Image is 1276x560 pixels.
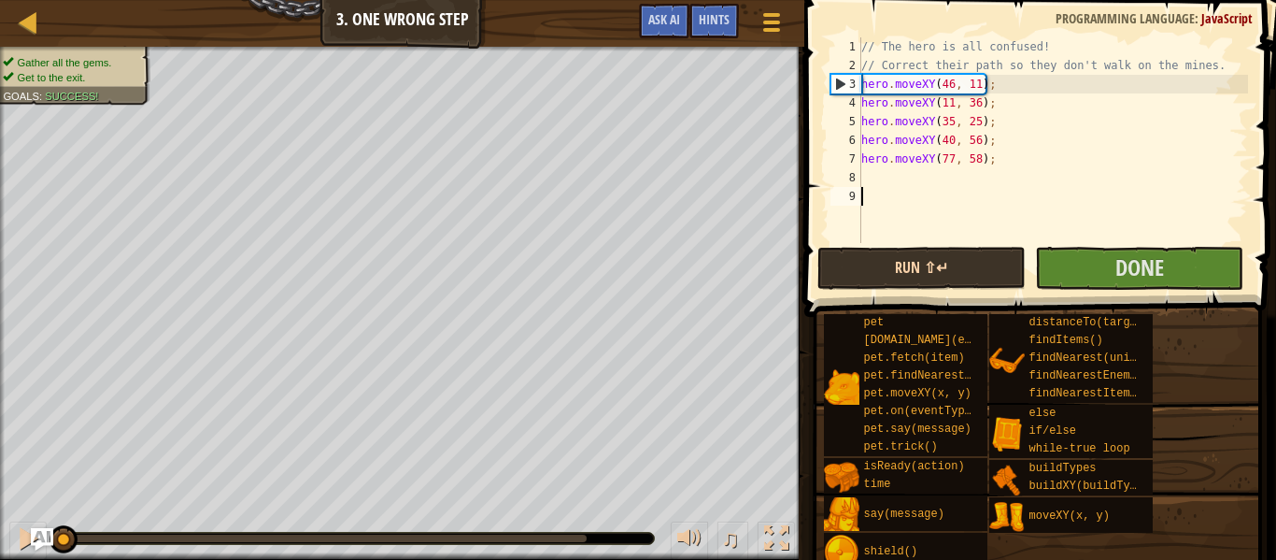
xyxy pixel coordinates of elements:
[864,352,965,365] span: pet.fetch(item)
[1029,316,1151,329] span: distanceTo(target)
[817,247,1026,290] button: Run ⇧↵
[1029,387,1143,400] span: findNearestItem()
[989,499,1025,535] img: portrait.png
[1056,9,1195,27] span: Programming language
[989,462,1025,497] img: portrait.png
[989,416,1025,452] img: portrait.png
[758,522,795,560] button: Toggle fullscreen
[39,90,45,102] span: :
[748,4,795,48] button: Show game menu
[864,440,938,453] span: pet.trick()
[864,316,885,329] span: pet
[648,10,680,28] span: Ask AI
[699,10,730,28] span: Hints
[1029,462,1097,475] span: buildTypes
[1029,369,1151,382] span: findNearestEnemy()
[1029,334,1103,347] span: findItems()
[824,460,859,495] img: portrait.png
[1029,480,1191,493] span: buildXY(buildType, x, y)
[831,75,861,93] div: 3
[1115,252,1164,282] span: Done
[717,522,749,560] button: ♫
[1029,510,1110,523] span: moveXY(x, y)
[3,55,139,70] li: Gather all the gems.
[864,423,971,436] span: pet.say(message)
[639,4,689,38] button: Ask AI
[830,112,861,131] div: 5
[1029,424,1076,438] span: if/else
[864,508,944,521] span: say(message)
[824,369,859,405] img: portrait.png
[3,70,139,85] li: Get to the exit.
[830,168,861,187] div: 8
[18,71,86,83] span: Get to the exit.
[830,93,861,112] div: 4
[864,478,891,491] span: time
[824,497,859,533] img: portrait.png
[864,460,965,473] span: isReady(action)
[1035,247,1243,290] button: Done
[1029,352,1151,365] span: findNearest(units)
[864,387,971,400] span: pet.moveXY(x, y)
[1029,442,1130,455] span: while-true loop
[3,90,39,102] span: Goals
[671,522,708,560] button: Adjust volume
[830,56,861,75] div: 2
[45,90,98,102] span: Success!
[830,37,861,56] div: 1
[864,405,1039,418] span: pet.on(eventType, handler)
[1029,407,1056,420] span: else
[1201,9,1253,27] span: JavaScript
[31,528,53,551] button: Ask AI
[18,56,112,68] span: Gather all the gems.
[830,150,861,168] div: 7
[721,524,740,553] span: ♫
[864,545,918,558] span: shield()
[989,343,1025,379] img: portrait.png
[830,187,861,206] div: 9
[830,131,861,150] div: 6
[864,334,999,347] span: [DOMAIN_NAME](enemy)
[1195,9,1201,27] span: :
[864,369,1045,382] span: pet.findNearestByType(type)
[9,522,47,560] button: Ctrl + P: Pause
